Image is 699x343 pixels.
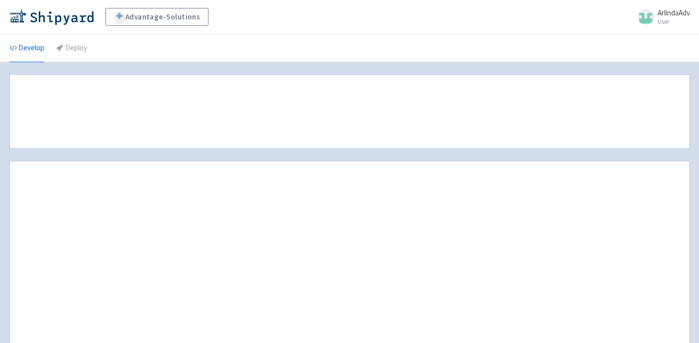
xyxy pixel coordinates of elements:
img: Shipyard logo [9,9,94,25]
a: ArlindaAdv User [632,9,690,25]
a: Advantage-Solutions [105,8,208,26]
a: Develop [9,34,44,62]
a: Deploy [56,34,87,62]
small: User [658,18,690,25]
span: ArlindaAdv [658,8,690,17]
